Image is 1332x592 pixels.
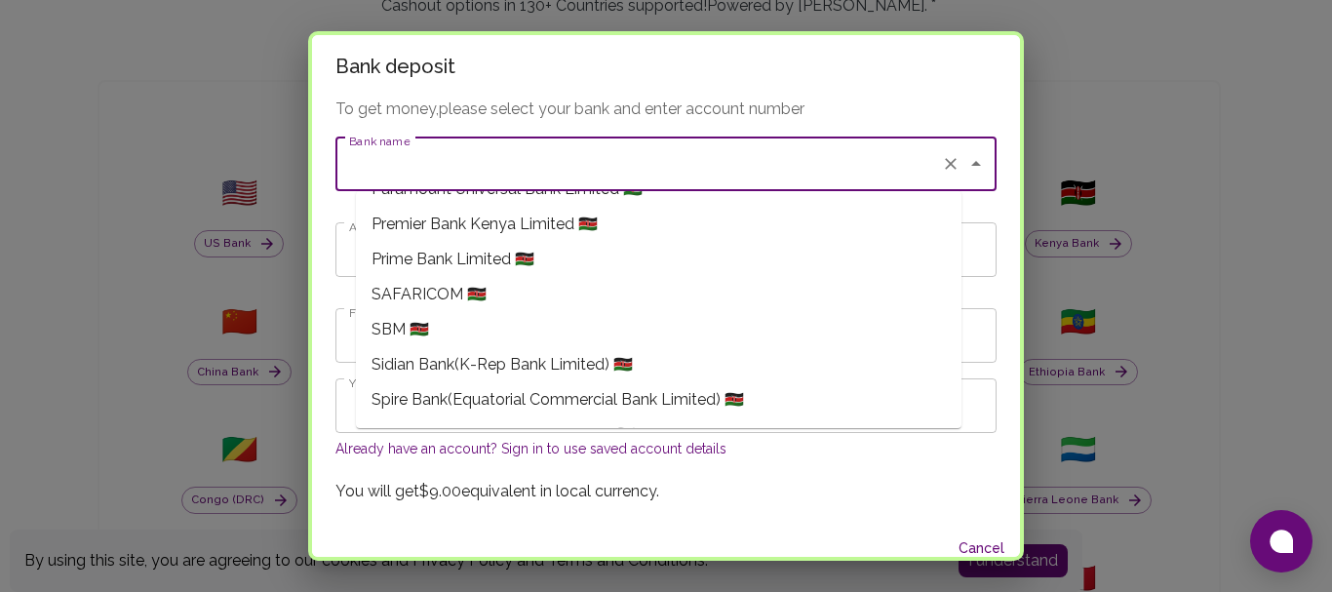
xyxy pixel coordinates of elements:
span: SAFARICOM 🇰🇪 [372,283,487,306]
label: Your address [349,375,420,391]
button: Open chat window [1250,510,1312,572]
span: Prime Bank Limited 🇰🇪 [372,248,534,271]
span: Sidian Bank(K-Rep Bank Limited) 🇰🇪 [372,353,633,376]
button: Close [962,150,990,178]
label: Bank name [349,133,410,149]
p: To get money, please select your bank and enter account number [335,98,997,121]
span: Premier Bank Kenya Limited 🇰🇪 [372,213,598,236]
label: Account Number [349,218,442,235]
p: You will get $9.00 equivalent in local currency. [335,480,997,503]
h2: Bank deposit [312,35,1020,98]
span: Spire Bank(Equatorial Commercial Bank Limited) 🇰🇪 [372,388,744,412]
span: Standard Chartered Bank Limited 🇰🇪 [372,423,635,447]
button: Already have an account? Sign in to use saved account details [335,439,726,458]
button: Cancel [950,531,1012,567]
span: SBM 🇰🇪 [372,318,429,341]
button: Clear [937,150,964,178]
label: Full name [349,304,402,321]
